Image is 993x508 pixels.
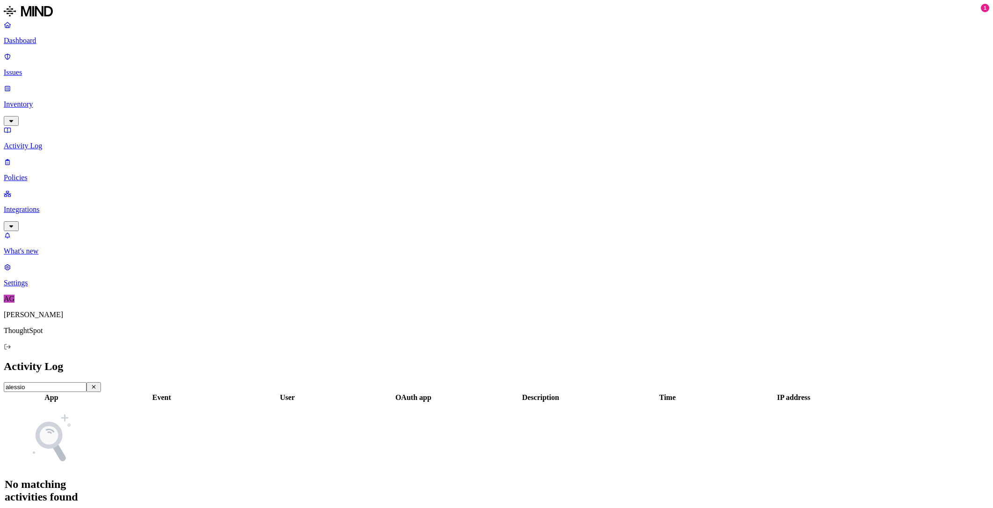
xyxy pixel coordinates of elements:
[4,189,989,230] a: Integrations
[4,142,989,150] p: Activity Log
[23,411,79,467] img: NoSearchResult.svg
[4,327,989,335] p: ThoughtSpot
[4,174,989,182] p: Policies
[4,295,14,303] span: AG
[5,393,98,402] div: App
[731,393,856,402] div: IP address
[4,100,989,109] p: Inventory
[4,52,989,77] a: Issues
[4,231,989,255] a: What's new
[4,247,989,255] p: What's new
[4,263,989,287] a: Settings
[100,393,223,402] div: Event
[225,393,349,402] div: User
[4,84,989,124] a: Inventory
[4,68,989,77] p: Issues
[605,393,729,402] div: Time
[4,126,989,150] a: Activity Log
[4,21,989,45] a: Dashboard
[4,205,989,214] p: Integrations
[351,393,475,402] div: OAuth app
[477,393,604,402] div: Description
[5,478,98,503] h1: No matching activities found
[4,279,989,287] p: Settings
[4,4,53,19] img: MIND
[4,382,86,392] input: Search
[4,36,989,45] p: Dashboard
[4,158,989,182] a: Policies
[981,4,989,12] div: 1
[4,4,989,21] a: MIND
[4,360,989,373] h2: Activity Log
